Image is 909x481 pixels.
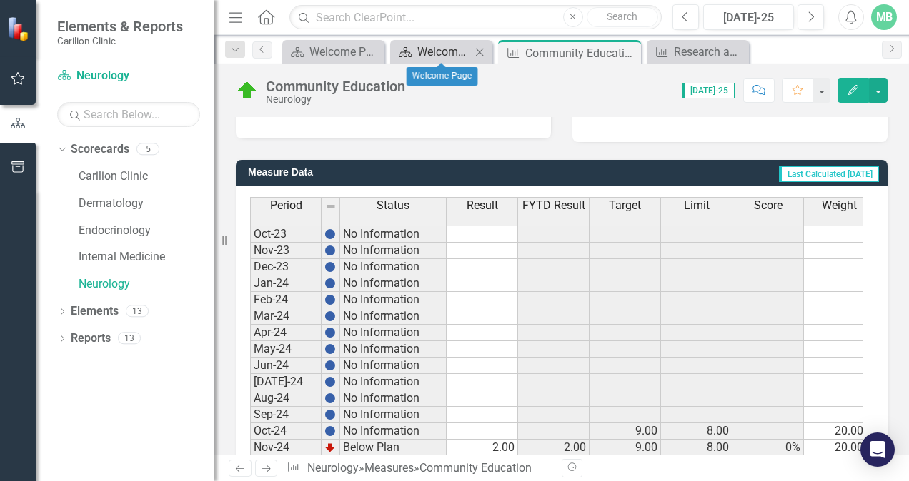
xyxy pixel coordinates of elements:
td: 0% [732,440,804,456]
td: No Information [340,341,447,358]
img: BgCOk07PiH71IgAAAABJRU5ErkJggg== [324,310,336,322]
a: Scorecards [71,141,129,158]
td: Nov-24 [250,440,322,456]
span: Elements & Reports [57,18,183,35]
div: Community Education [525,44,637,62]
td: Oct-24 [250,423,322,440]
button: [DATE]-25 [703,4,794,30]
img: On Target [236,79,259,102]
span: FYTD Result [522,199,585,212]
td: No Information [340,226,447,243]
a: Elements [71,303,119,320]
div: Welcome Page [309,43,381,61]
span: Search [607,11,637,22]
td: 20.00% [804,423,875,440]
div: Neurology [266,94,405,105]
span: Result [467,199,498,212]
td: [DATE]-24 [250,374,322,390]
a: Neurology [307,461,359,475]
td: No Information [340,358,447,374]
div: [DATE]-25 [708,9,789,26]
a: Dermatology [79,196,214,212]
td: 20.00% [804,440,875,456]
td: Aug-24 [250,390,322,407]
div: Welcome Page [417,43,471,61]
td: 9.00 [590,423,661,440]
div: » » [287,460,551,477]
div: 13 [118,333,141,345]
td: No Information [340,390,447,407]
a: Measures [364,461,414,475]
span: Limit [684,199,710,212]
td: Jun-24 [250,358,322,374]
span: Score [754,199,783,212]
td: Apr-24 [250,325,322,341]
img: BgCOk07PiH71IgAAAABJRU5ErkJggg== [324,245,336,256]
a: Welcome Page [286,43,381,61]
a: Neurology [79,276,214,293]
td: No Information [340,292,447,308]
td: No Information [340,243,447,259]
a: Neurology [57,68,200,84]
img: BgCOk07PiH71IgAAAABJRU5ErkJggg== [324,409,336,420]
td: Dec-23 [250,259,322,275]
div: Community Education [419,461,532,475]
span: Last Calculated [DATE] [779,166,879,182]
small: Carilion Clinic [57,35,183,46]
td: May-24 [250,341,322,358]
span: [DATE]-25 [682,83,735,98]
span: Target [609,199,641,212]
div: Welcome Page [407,67,478,86]
div: Research and Scholarly Activity [674,43,745,61]
div: Community Education [266,79,405,94]
h3: Measure Data [248,167,495,178]
img: BgCOk07PiH71IgAAAABJRU5ErkJggg== [324,393,336,404]
button: Search [587,7,658,27]
td: 9.00 [590,440,661,456]
td: No Information [340,423,447,440]
button: MB [871,4,897,30]
span: Status [377,199,409,212]
a: Internal Medicine [79,249,214,265]
td: Sep-24 [250,407,322,423]
div: 5 [136,143,159,156]
td: Feb-24 [250,292,322,308]
td: 2.00 [447,440,518,456]
a: Endocrinology [79,223,214,239]
input: Search Below... [57,102,200,127]
span: Weight [822,199,857,212]
td: Oct-23 [250,226,322,243]
td: No Information [340,374,447,390]
img: 8DAGhfEEPCf229AAAAAElFTkSuQmCC [325,201,337,212]
td: No Information [340,275,447,292]
a: Welcome Page [394,43,471,61]
a: Research and Scholarly Activity [650,43,745,61]
img: BgCOk07PiH71IgAAAABJRU5ErkJggg== [324,228,336,240]
img: BgCOk07PiH71IgAAAABJRU5ErkJggg== [324,360,336,371]
td: 8.00 [661,440,732,456]
td: Mar-24 [250,308,322,325]
td: No Information [340,259,447,275]
div: 13 [126,305,149,318]
img: ClearPoint Strategy [7,16,32,41]
img: BgCOk07PiH71IgAAAABJRU5ErkJggg== [324,294,336,305]
img: BgCOk07PiH71IgAAAABJRU5ErkJggg== [324,327,336,338]
img: BgCOk07PiH71IgAAAABJRU5ErkJggg== [324,278,336,289]
img: BgCOk07PiH71IgAAAABJRU5ErkJggg== [324,261,336,273]
a: Carilion Clinic [79,168,214,185]
td: Jan-24 [250,275,322,292]
td: No Information [340,308,447,325]
td: 2.00 [518,440,590,456]
img: BgCOk07PiH71IgAAAABJRU5ErkJggg== [324,425,336,437]
span: Period [270,199,302,212]
td: No Information [340,407,447,423]
td: 8.00 [661,423,732,440]
input: Search ClearPoint... [289,5,662,30]
td: Below Plan [340,440,447,456]
img: TnMDeAgwAPMxUmUi88jYAAAAAElFTkSuQmCC [324,442,336,453]
a: Reports [71,330,111,347]
img: BgCOk07PiH71IgAAAABJRU5ErkJggg== [324,376,336,388]
td: Nov-23 [250,243,322,259]
div: Open Intercom Messenger [860,432,895,467]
